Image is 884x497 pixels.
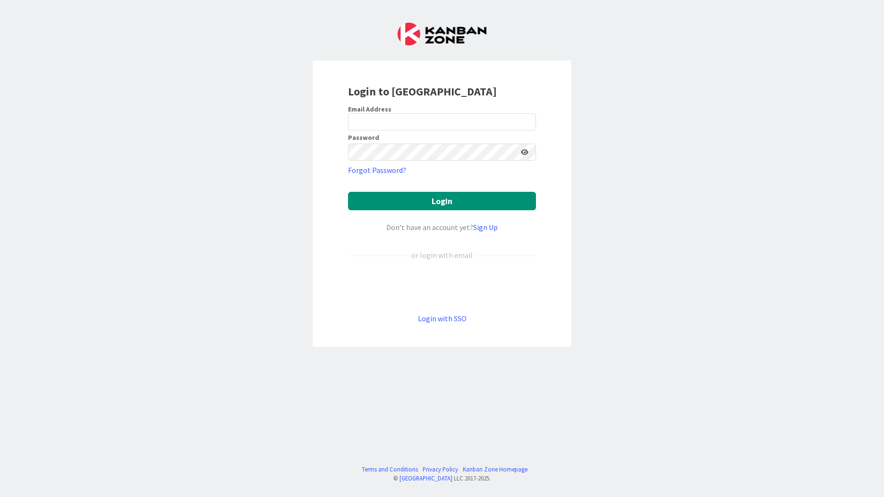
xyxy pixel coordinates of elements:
a: Sign Up [473,223,498,232]
div: Don’t have an account yet? [348,222,536,233]
a: Terms and Conditions [362,465,418,474]
b: Login to [GEOGRAPHIC_DATA] [348,84,497,99]
iframe: Sign in with Google Button [343,276,541,297]
keeper-lock: Open Keeper Popup [520,116,531,128]
a: Kanban Zone Homepage [463,465,527,474]
div: or login with email [409,249,475,261]
a: [GEOGRAPHIC_DATA] [399,474,452,482]
div: © LLC 2017- 2025 . [357,474,527,483]
label: Password [348,134,379,141]
a: Forgot Password? [348,164,406,176]
a: Privacy Policy [423,465,458,474]
button: Login [348,192,536,210]
label: Email Address [348,105,391,113]
a: Login with SSO [418,314,467,323]
img: Kanban Zone [398,23,486,45]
